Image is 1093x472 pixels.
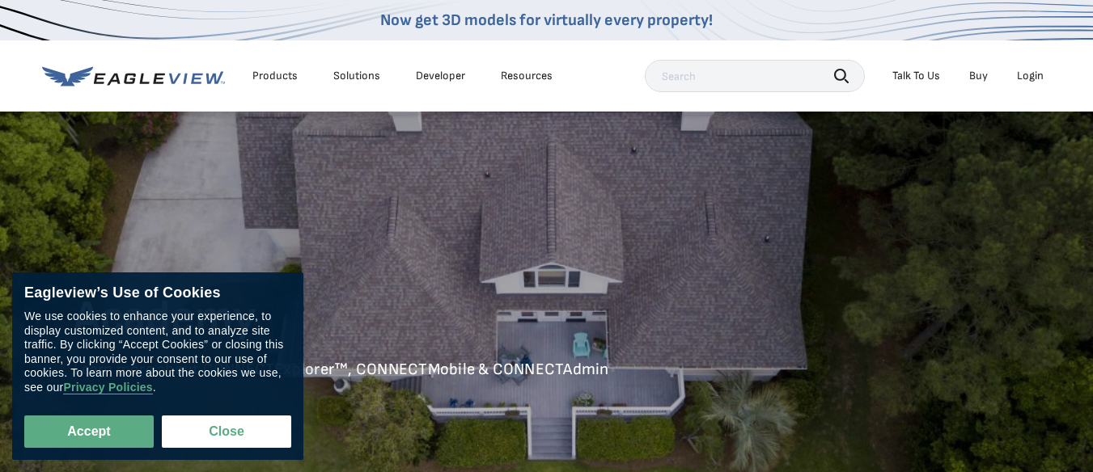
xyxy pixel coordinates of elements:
[501,69,553,83] div: Resources
[162,415,291,448] button: Close
[892,69,940,83] div: Talk To Us
[969,69,988,83] a: Buy
[74,360,1020,380] p: Learn more about CONNECTExplorer™, CONNECTMobile & CONNECTAdmin
[1017,69,1044,83] div: Login
[333,69,380,83] div: Solutions
[24,415,154,448] button: Accept
[645,60,865,92] input: Search
[252,69,298,83] div: Products
[380,11,713,30] a: Now get 3D models for virtually every property!
[74,290,1020,347] h1: Academy
[63,381,152,395] a: Privacy Policies
[24,310,291,395] div: We use cookies to enhance your experience, to display customized content, and to analyze site tra...
[24,284,291,302] div: Eagleview’s Use of Cookies
[416,69,465,83] a: Developer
